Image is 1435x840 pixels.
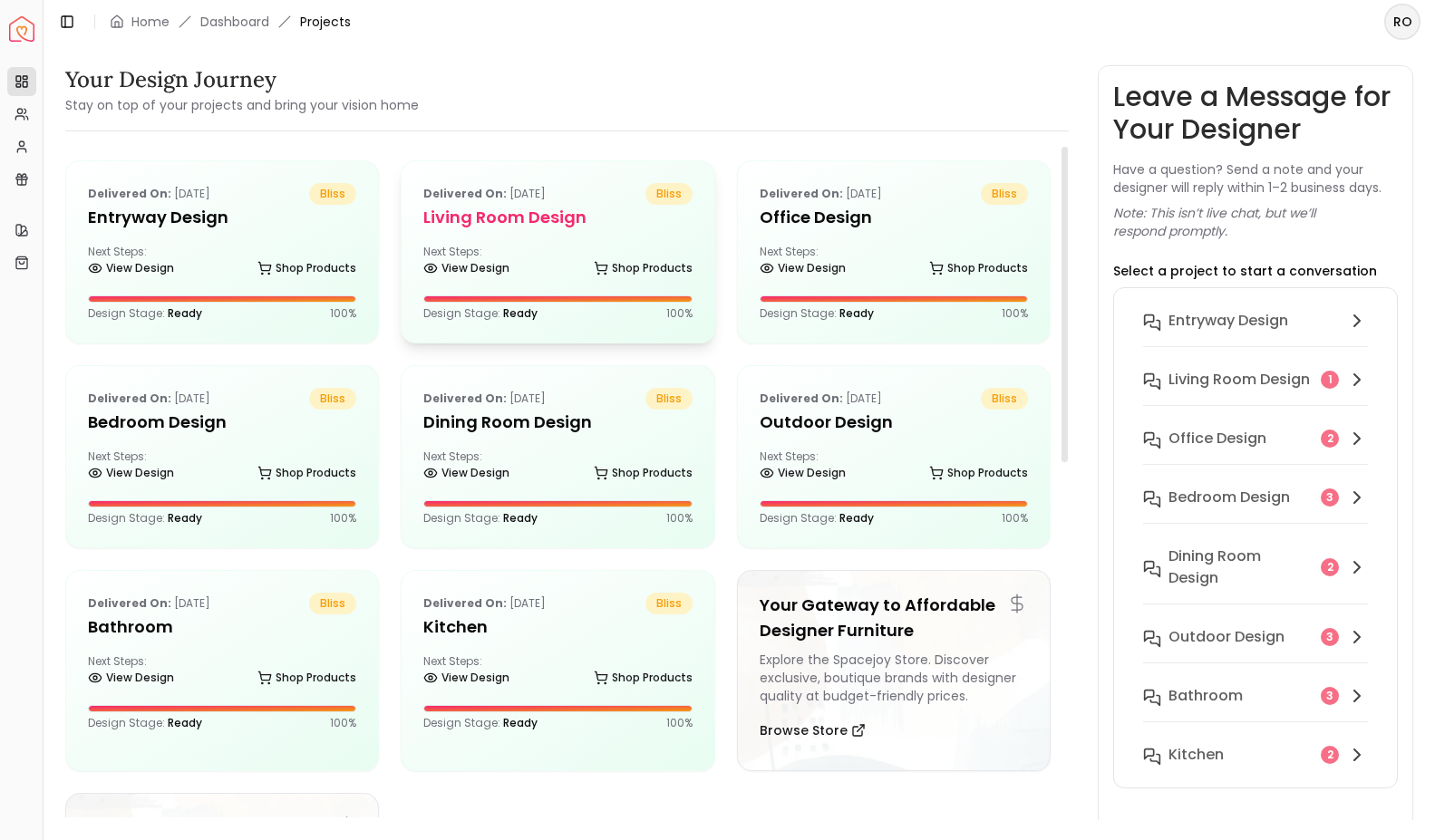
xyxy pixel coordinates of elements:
[88,205,356,230] h5: entryway design
[594,665,693,690] a: Shop Products
[1113,160,1398,197] p: Have a question? Send a note and your designer will reply within 1–2 business days.
[88,449,356,486] div: Next Steps:
[1113,81,1398,146] h3: Leave a Message for Your Designer
[423,410,692,435] h5: Dining Room design
[594,460,693,486] a: Shop Products
[423,593,546,614] p: [DATE]
[88,186,171,201] b: Delivered on:
[330,306,356,321] p: 100 %
[1168,369,1310,391] h6: Living Room design
[760,183,882,205] p: [DATE]
[65,65,419,94] h3: Your Design Journey
[760,391,843,406] b: Delivered on:
[760,388,882,410] p: [DATE]
[1129,538,1382,619] button: Dining Room design2
[88,665,174,690] a: View Design
[168,715,202,730] span: Ready
[309,183,356,205] span: bliss
[1168,310,1288,332] h6: entryway design
[423,665,509,690] a: View Design
[594,256,693,281] a: Shop Products
[1386,5,1419,38] span: RO
[645,593,693,614] span: bliss
[1168,626,1285,648] h6: Outdoor design
[423,511,538,526] p: Design Stage:
[1002,511,1028,526] p: 100 %
[88,654,356,690] div: Next Steps:
[839,305,874,321] span: Ready
[257,460,356,486] a: Shop Products
[423,306,538,321] p: Design Stage:
[88,306,202,321] p: Design Stage:
[1129,737,1382,773] button: Kitchen2
[88,716,202,730] p: Design Stage:
[88,614,356,640] h5: Bathroom
[1384,4,1420,40] button: RO
[1129,619,1382,678] button: Outdoor design3
[1321,687,1339,705] div: 3
[88,410,356,435] h5: Bedroom design
[1321,628,1339,646] div: 3
[1321,746,1339,764] div: 2
[1321,430,1339,448] div: 2
[1168,428,1266,449] h6: Office design
[88,511,202,526] p: Design Stage:
[760,256,846,281] a: View Design
[423,245,692,281] div: Next Steps:
[645,388,693,410] span: bliss
[503,510,538,526] span: Ready
[1113,204,1398,240] p: Note: This isn’t live chat, but we’ll respond promptly.
[309,388,356,410] span: bliss
[309,593,356,614] span: bliss
[760,651,1028,705] div: Explore the Spacejoy Store. Discover exclusive, boutique brands with designer quality at budget-f...
[666,306,693,321] p: 100 %
[88,391,171,406] b: Delivered on:
[423,391,507,406] b: Delivered on:
[760,460,846,486] a: View Design
[423,388,546,410] p: [DATE]
[1113,262,1377,280] p: Select a project to start a conversation
[131,13,170,31] a: Home
[88,593,210,614] p: [DATE]
[88,460,174,486] a: View Design
[760,205,1028,230] h5: Office design
[760,186,843,201] b: Delivered on:
[88,595,171,611] b: Delivered on:
[645,183,693,205] span: bliss
[330,511,356,526] p: 100 %
[760,410,1028,435] h5: Outdoor design
[423,256,509,281] a: View Design
[1321,558,1339,576] div: 2
[423,183,546,205] p: [DATE]
[9,16,34,42] img: Spacejoy Logo
[423,205,692,230] h5: Living Room design
[423,449,692,486] div: Next Steps:
[760,593,1028,643] h5: Your Gateway to Affordable Designer Furniture
[760,511,874,526] p: Design Stage:
[666,511,693,526] p: 100 %
[257,665,356,690] a: Shop Products
[1129,479,1382,538] button: Bedroom design3
[981,388,1028,410] span: bliss
[1129,420,1382,479] button: Office design2
[88,256,174,281] a: View Design
[929,460,1028,486] a: Shop Products
[300,13,351,31] span: Projects
[423,614,692,640] h5: Kitchen
[1168,487,1290,508] h6: Bedroom design
[981,183,1028,205] span: bliss
[1168,744,1224,766] h6: Kitchen
[1321,371,1339,389] div: 1
[110,13,351,31] nav: breadcrumb
[65,96,419,114] small: Stay on top of your projects and bring your vision home
[1321,488,1339,507] div: 3
[88,388,210,410] p: [DATE]
[839,510,874,526] span: Ready
[760,306,874,321] p: Design Stage:
[423,186,507,201] b: Delivered on:
[737,570,1051,771] a: Your Gateway to Affordable Designer FurnitureExplore the Spacejoy Store. Discover exclusive, bout...
[9,16,34,42] a: Spacejoy
[503,715,538,730] span: Ready
[423,595,507,611] b: Delivered on:
[1129,678,1382,737] button: Bathroom3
